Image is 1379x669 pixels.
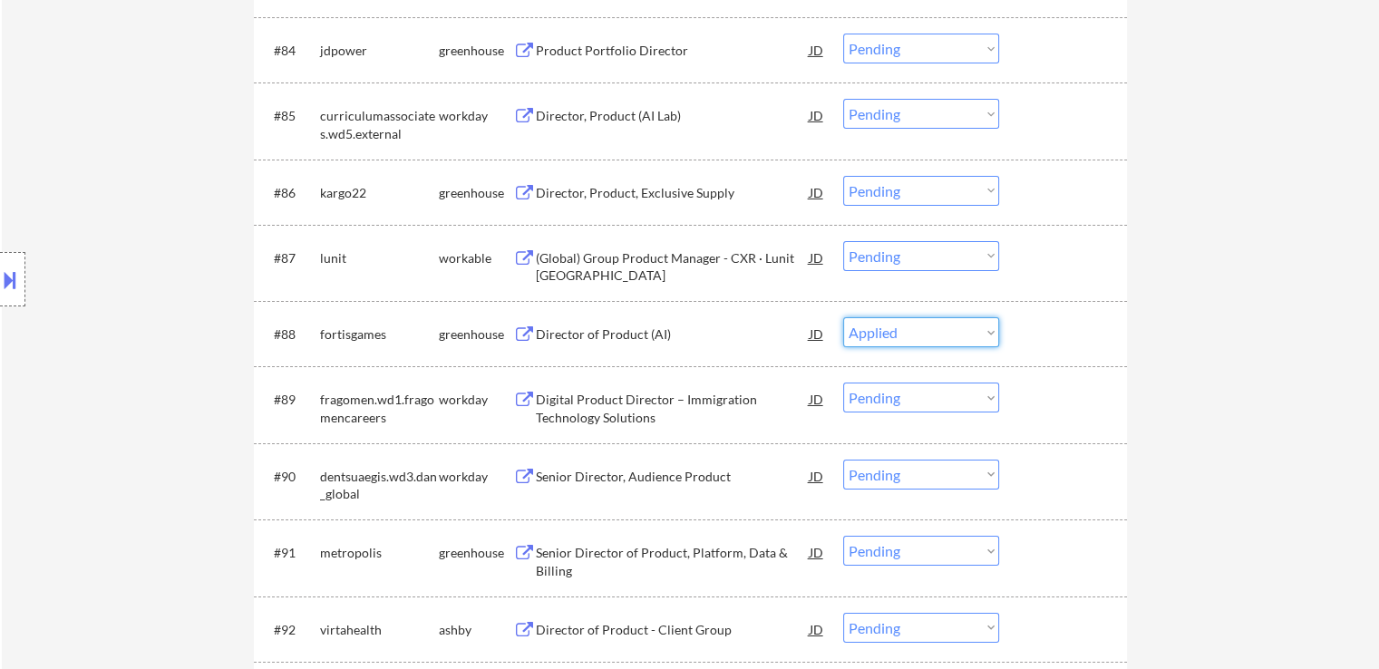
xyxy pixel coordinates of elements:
div: curriculumassociates.wd5.external [320,107,439,142]
div: JD [808,383,826,415]
div: greenhouse [439,544,513,562]
div: Digital Product Director – Immigration Technology Solutions [536,391,810,426]
div: JD [808,241,826,274]
div: JD [808,536,826,568]
div: workday [439,391,513,409]
div: JD [808,613,826,645]
div: Director of Product - Client Group [536,621,810,639]
div: JD [808,176,826,208]
div: fragomen.wd1.fragomencareers [320,391,439,426]
div: dentsuaegis.wd3.dan_global [320,468,439,503]
div: Product Portfolio Director [536,42,810,60]
div: Director, Product, Exclusive Supply [536,184,810,202]
div: ashby [439,621,513,639]
div: JD [808,317,826,350]
div: #90 [274,468,306,486]
div: Director of Product (AI) [536,325,810,344]
div: (Global) Group Product Manager - CXR · Lunit [GEOGRAPHIC_DATA] [536,249,810,285]
div: Senior Director of Product, Platform, Data & Billing [536,544,810,579]
div: JD [808,99,826,131]
div: greenhouse [439,184,513,202]
div: virtahealth [320,621,439,639]
div: #85 [274,107,306,125]
div: #91 [274,544,306,562]
div: workable [439,249,513,267]
div: fortisgames [320,325,439,344]
div: metropolis [320,544,439,562]
div: workday [439,107,513,125]
div: workday [439,468,513,486]
div: greenhouse [439,325,513,344]
div: lunit [320,249,439,267]
div: kargo22 [320,184,439,202]
div: #84 [274,42,306,60]
div: JD [808,460,826,492]
div: jdpower [320,42,439,60]
div: JD [808,34,826,66]
div: #92 [274,621,306,639]
div: Senior Director, Audience Product [536,468,810,486]
div: Director, Product (AI Lab) [536,107,810,125]
div: greenhouse [439,42,513,60]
